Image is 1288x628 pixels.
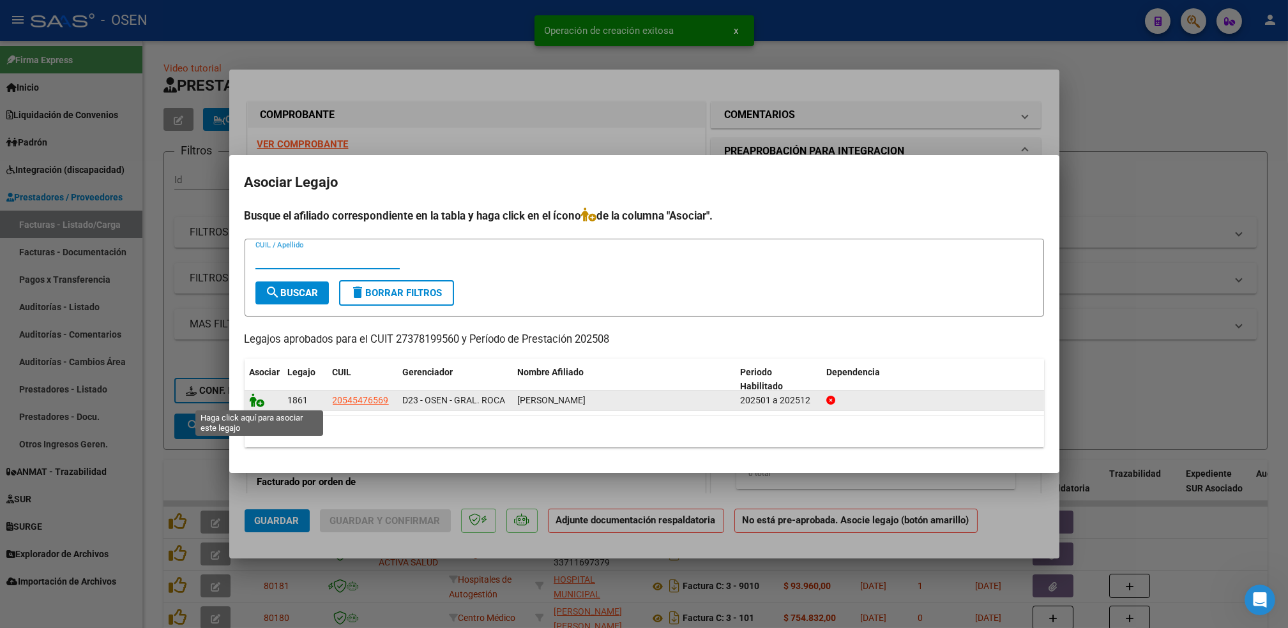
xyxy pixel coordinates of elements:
mat-icon: search [266,285,281,300]
span: Buscar [266,287,319,299]
span: 1861 [288,395,308,405]
div: Cerrar [224,5,247,28]
b: Con esta herramientas vas a poder: [26,241,206,251]
span: Legajo [288,367,316,377]
iframe: Intercom live chat [1245,585,1275,615]
div: Profile image for Soporte [36,7,57,27]
button: Inicio [200,5,224,29]
div: Profile image for Soporte [26,103,47,123]
div: 1 registros [245,415,1044,447]
p: Legajos aprobados para el CUIT 27378199560 y Período de Prestación 202508 [245,332,1044,348]
h2: Asociar Legajo [245,170,1044,195]
span: HERNANDEZ MATIAS LEONEL [518,395,586,405]
datatable-header-cell: Asociar [245,359,283,401]
div: ​📅 ¡Llegó el nuevo ! ​ Tené todas tus fechas y gestiones en un solo lugar. Ingresá en el menú lat... [26,133,229,234]
h1: Soporte [62,6,102,16]
button: Buscar [255,281,329,304]
p: Activo [62,16,87,29]
datatable-header-cell: Nombre Afiliado [513,359,736,401]
button: go back [8,5,33,29]
mat-icon: delete [351,285,366,300]
span: CUIL [333,367,352,377]
span: D23 - OSEN - GRAL. ROCA [403,395,506,405]
span: Periodo Habilitado [740,367,783,392]
span: Nombre Afiliado [518,367,584,377]
datatable-header-cell: Legajo [283,359,328,401]
datatable-header-cell: Dependencia [821,359,1044,401]
div: 202501 a 202512 [740,393,816,408]
span: 20545476569 [333,395,389,405]
h4: Busque el afiliado correspondiente en la tabla y haga click en el ícono de la columna "Asociar". [245,207,1044,224]
span: Asociar [250,367,280,377]
span: Dependencia [826,367,880,377]
datatable-header-cell: Periodo Habilitado [735,359,821,401]
span: Borrar Filtros [351,287,443,299]
span: Soporte [57,108,89,117]
b: Inicio → Calendario SSS [26,197,192,220]
div: ​✅ Mantenerte al día con tus presentaciones ✅ Tener tu agenda organizada para anticipar cada pres... [26,240,229,365]
div: Soporte dice… [10,87,245,396]
datatable-header-cell: Gerenciador [398,359,513,401]
span: Gerenciador [403,367,453,377]
b: Calendario de Presentaciones de la SSS [26,134,179,157]
datatable-header-cell: CUIL [328,359,398,401]
button: Borrar Filtros [339,280,454,306]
